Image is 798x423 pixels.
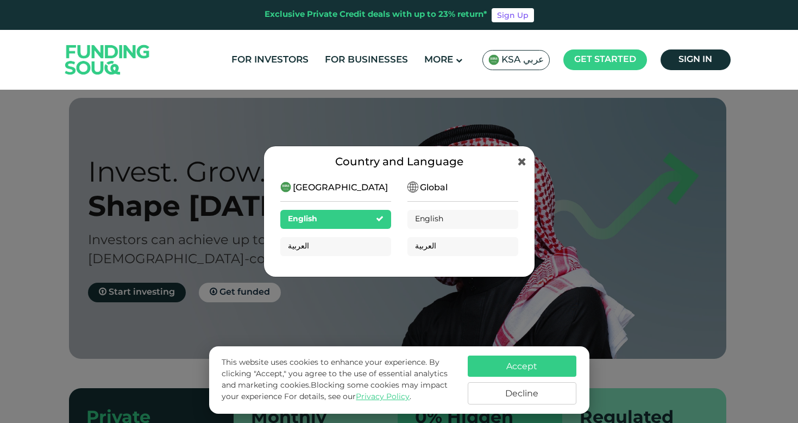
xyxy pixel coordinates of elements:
span: Sign in [678,55,712,64]
span: Blocking some cookies may impact your experience [222,382,448,401]
a: For Investors [229,51,311,69]
span: العربية [288,242,309,250]
img: SA Flag [280,182,291,192]
span: English [415,215,443,223]
span: For details, see our . [284,393,411,401]
p: This website uses cookies to enhance your experience. By clicking "Accept," you agree to the use ... [222,357,456,403]
span: KSA عربي [501,54,544,66]
div: Country and Language [280,154,518,171]
img: SA Flag [488,54,499,65]
span: More [424,55,453,65]
span: Global [420,182,448,195]
span: العربية [415,242,436,250]
img: SA Flag [407,182,418,192]
a: Privacy Policy [356,393,410,401]
span: [GEOGRAPHIC_DATA] [293,182,388,195]
img: Logo [54,32,161,87]
div: Exclusive Private Credit deals with up to 23% return* [265,9,487,21]
button: Accept [468,356,576,377]
span: Get started [574,55,636,64]
a: Sign in [661,49,731,70]
span: English [288,215,317,223]
a: For Businesses [322,51,411,69]
button: Decline [468,382,576,405]
a: Sign Up [492,8,534,22]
